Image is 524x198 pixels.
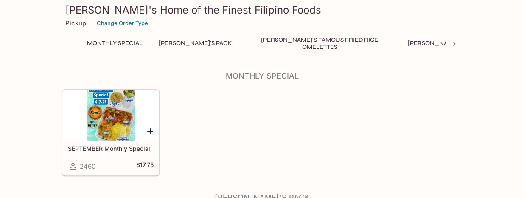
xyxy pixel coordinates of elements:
button: Add SEPTEMBER Monthly Special [145,126,156,136]
h4: Monthly Special [62,71,462,81]
h5: $17.75 [136,161,154,171]
span: 2460 [80,162,95,170]
button: [PERSON_NAME]'s Mixed Plates [403,37,511,49]
div: SEPTEMBER Monthly Special [63,90,159,141]
h5: SEPTEMBER Monthly Special [68,145,154,152]
button: Change Order Type [93,17,152,30]
button: [PERSON_NAME]'s Famous Fried Rice Omelettes [244,37,396,49]
button: Monthly Special [82,37,147,49]
h3: [PERSON_NAME]'s Home of the Finest Filipino Foods [65,3,459,17]
p: Pickup [65,19,86,27]
button: [PERSON_NAME]'s Pack [154,37,237,49]
a: SEPTEMBER Monthly Special2460$17.75 [62,90,159,175]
